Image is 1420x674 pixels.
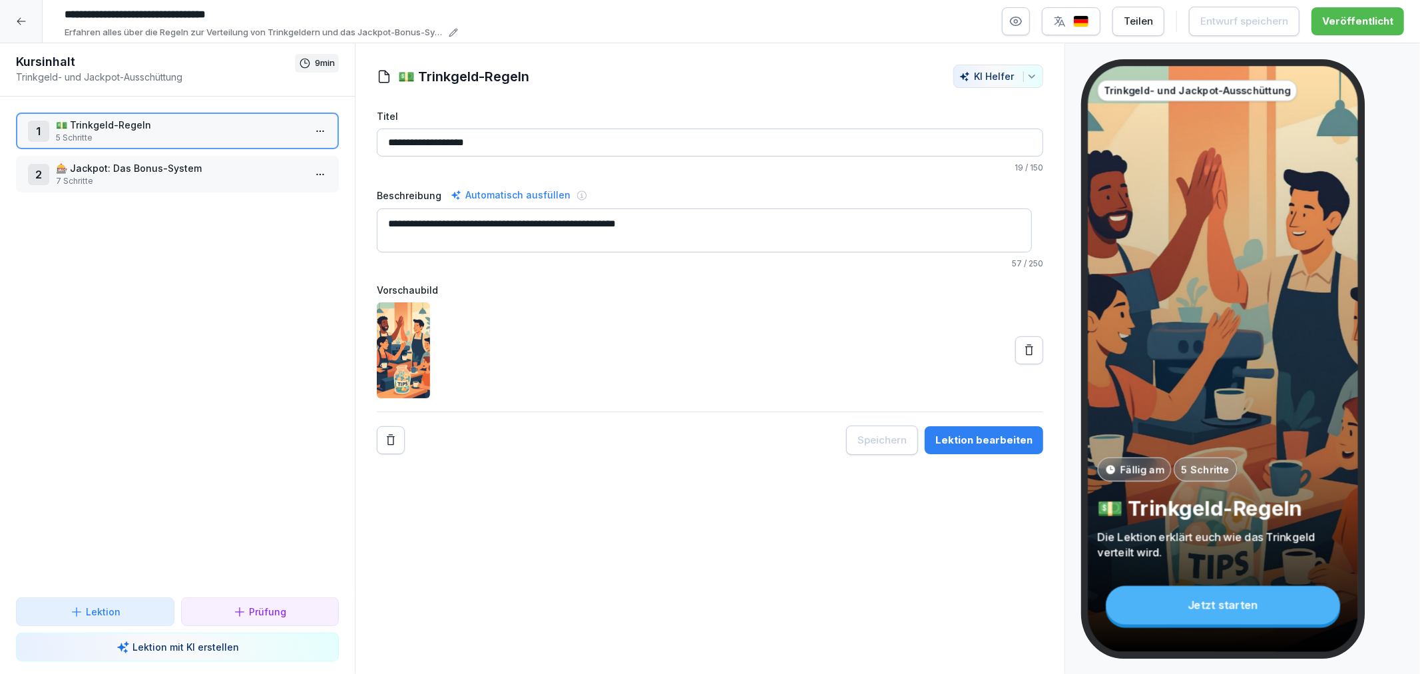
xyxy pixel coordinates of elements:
[1015,163,1023,172] span: 19
[16,70,295,84] p: Trinkgeld- und Jackpot-Ausschüttung
[1124,14,1153,29] div: Teilen
[377,188,441,202] label: Beschreibung
[16,597,174,626] button: Lektion
[1311,7,1404,35] button: Veröffentlicht
[1120,462,1164,477] p: Fällig am
[1106,586,1340,625] div: Jetzt starten
[56,161,304,175] p: 🎰 Jackpot: Das Bonus-System
[377,109,1043,123] label: Titel
[86,605,120,619] p: Lektion
[16,633,339,661] button: Lektion mit KI erstellen
[1181,462,1229,477] p: 5 Schritte
[925,426,1043,454] button: Lektion bearbeiten
[315,57,335,70] p: 9 min
[377,162,1043,174] p: / 150
[398,67,529,87] h1: 💵 Trinkgeld-Regeln
[1322,14,1393,29] div: Veröffentlicht
[65,26,445,39] p: Erfahren alles über die Regeln zur Verteilung von Trinkgeldern und das Jackpot-Bonus-System.
[935,433,1033,448] div: Lektion bearbeiten
[132,640,239,654] p: Lektion mit KI erstellen
[846,426,918,455] button: Speichern
[56,175,304,187] p: 7 Schritte
[56,132,304,144] p: 5 Schritte
[1200,14,1288,29] div: Entwurf speichern
[16,113,339,149] div: 1💵 Trinkgeld-Regeln5 Schritte
[377,258,1043,270] p: / 250
[16,156,339,192] div: 2🎰 Jackpot: Das Bonus-System7 Schritte
[1012,258,1022,268] span: 57
[181,597,340,626] button: Prüfung
[1112,7,1164,36] button: Teilen
[1104,83,1291,98] p: Trinkgeld- und Jackpot-Ausschüttung
[1098,496,1349,521] p: 💵 Trinkgeld-Regeln
[857,433,907,448] div: Speichern
[1189,7,1300,36] button: Entwurf speichern
[377,426,405,454] button: Remove
[28,121,49,142] div: 1
[1073,15,1089,28] img: de.svg
[28,164,49,185] div: 2
[377,283,1043,297] label: Vorschaubild
[249,605,286,619] p: Prüfung
[377,302,430,398] img: iha3wiesj2dvr150ojwl958a.png
[56,118,304,132] p: 💵 Trinkgeld-Regeln
[448,187,573,203] div: Automatisch ausfüllen
[16,54,295,70] h1: Kursinhalt
[1098,529,1349,559] p: Die Lektion erklärt euch wie das Trinkgeld verteilt wird.
[953,65,1043,88] button: KI Helfer
[959,71,1037,82] div: KI Helfer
